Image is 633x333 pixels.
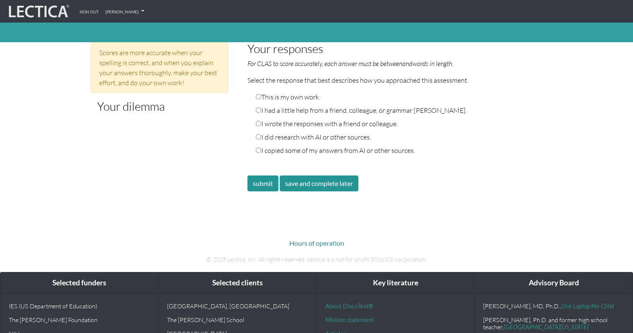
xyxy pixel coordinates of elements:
[256,147,261,153] input: I copied some of my answers from AI or other sources.
[7,3,69,19] img: lecticalive
[561,302,614,310] a: One Laptop Per Child
[167,302,308,310] p: [GEOGRAPHIC_DATA], [GEOGRAPHIC_DATA]
[256,105,467,115] label: I had a little help from a friend, colleague, or grammar [PERSON_NAME].
[76,3,102,19] a: Sign out
[0,272,158,294] div: Selected funders
[256,92,320,102] label: This is my own work.
[483,316,624,331] p: [PERSON_NAME], Ph.D. and former high school teacher,
[97,100,222,113] h3: Your dilemma
[247,59,453,68] em: For CLAS to score accurately, each answer must be between and words in length.
[504,323,589,330] a: [GEOGRAPHIC_DATA][US_STATE]
[9,316,150,323] p: The [PERSON_NAME] Foundation
[317,272,475,294] div: Key literature
[256,121,261,126] input: I wrote the responses with a friend or colleague.
[256,119,398,129] label: I wrote the responses with a friend or colleague.
[280,175,358,191] button: save and complete later
[247,75,524,85] p: Select the response that best describes how you approached this assessment.
[325,316,374,323] a: Mission statement
[102,3,148,19] a: [PERSON_NAME]
[483,302,624,310] p: [PERSON_NAME], MD, Ph.D.,
[247,42,524,55] h3: Your responses
[9,302,150,310] p: IES (US Department of Education)
[325,302,373,310] a: About DiscoTest®
[84,255,549,264] p: © 2025 Lectica, Inc. All rights reserved. Lectica is a not for profit 501(c)(3) corporation.
[289,239,344,247] a: Hours of operation
[90,42,229,93] div: Scores are more accurate when your spelling is correct, and when you explain your answers thoroug...
[256,145,415,155] label: I copied some of my answers from AI or other sources.
[256,134,261,140] input: I did research with AI or other sources.
[256,107,261,113] input: I had a little help from a friend, colleague, or grammar [PERSON_NAME].
[256,94,261,99] input: This is my own work.
[159,272,316,294] div: Selected clients
[247,175,278,191] button: submit
[475,272,633,294] div: Advisory Board
[256,132,371,142] label: I did research with AI or other sources.
[167,316,308,323] p: The [PERSON_NAME] School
